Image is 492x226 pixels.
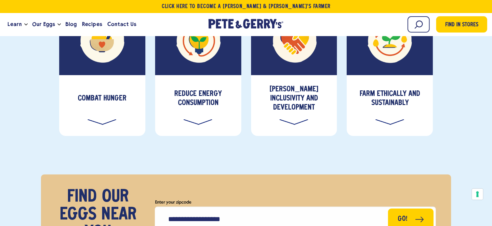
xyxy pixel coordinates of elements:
[107,20,136,28] span: Contact Us
[472,189,483,200] button: Your consent preferences for tracking technologies
[445,21,478,30] span: Find in Stores
[58,23,61,26] button: Open the dropdown menu for Our Eggs
[155,198,435,206] label: Enter your zipcode
[256,85,332,112] h3: [PERSON_NAME] Inclusivity and Development
[7,20,22,28] span: Learn
[436,16,487,33] a: Find in Stores
[79,16,104,33] a: Recipes
[32,20,55,28] span: Our Eggs
[65,20,77,28] span: Blog
[105,16,139,33] a: Contact Us
[63,16,79,33] a: Blog
[352,89,428,108] h3: Farm Ethically and Sustainably
[78,94,126,103] h3: Combat Hunger
[407,16,430,33] input: Search
[160,89,236,108] h3: Reduce Energy Consumption
[24,23,28,26] button: Open the dropdown menu for Learn
[82,20,102,28] span: Recipes
[30,16,58,33] a: Our Eggs
[5,16,24,33] a: Learn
